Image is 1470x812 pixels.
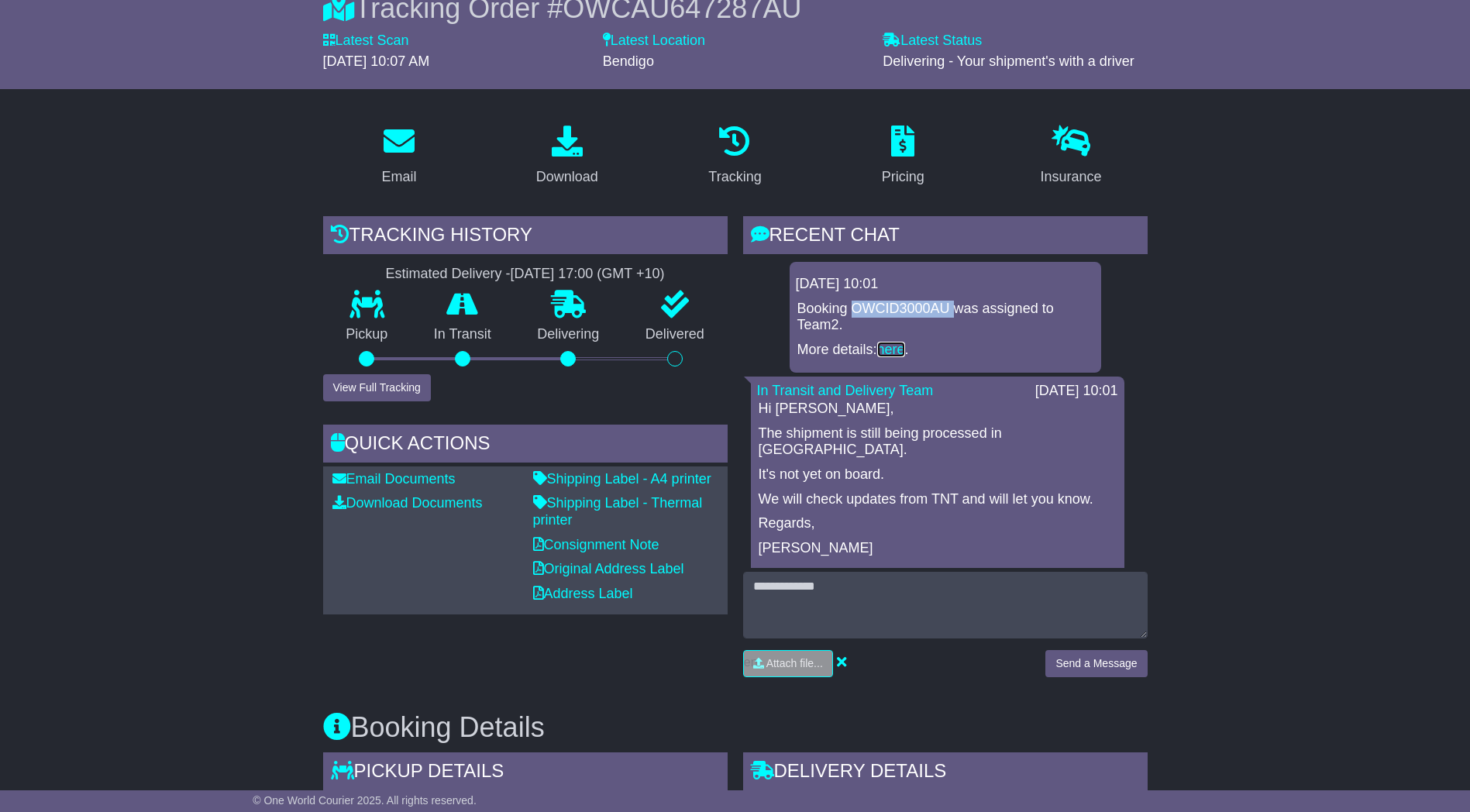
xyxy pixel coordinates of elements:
[323,425,728,466] div: Quick Actions
[323,216,728,258] div: Tracking history
[533,495,703,528] a: Shipping Label - Thermal printer
[743,752,1148,794] div: Delivery Details
[877,342,905,357] a: here
[797,342,1093,359] p: More details: .
[511,266,665,283] div: [DATE] 17:00 (GMT +10)
[759,491,1117,508] p: We will check updates from TNT and will let you know.
[371,120,426,193] a: Email
[603,53,654,69] span: Bendigo
[1045,650,1147,677] button: Send a Message
[533,537,659,552] a: Consignment Note
[882,167,924,188] div: Pricing
[533,586,633,601] a: Address Label
[1041,167,1102,188] div: Insurance
[708,167,761,188] div: Tracking
[759,515,1117,532] p: Regards,
[1031,120,1112,193] a: Insurance
[381,167,416,188] div: Email
[796,276,1095,293] div: [DATE] 10:01
[759,466,1117,483] p: It's not yet on board.
[622,326,728,343] p: Delivered
[743,216,1148,258] div: RECENT CHAT
[536,167,598,188] div: Download
[411,326,515,343] p: In Transit
[332,471,456,487] a: Email Documents
[759,540,1117,557] p: [PERSON_NAME]
[797,301,1093,334] p: Booking OWCID3000AU was assigned to Team2.
[872,120,935,193] a: Pricing
[526,120,608,193] a: Download
[533,561,684,576] a: Original Address Label
[533,471,711,487] a: Shipping Label - A4 printer
[323,53,430,69] span: [DATE] 10:07 AM
[883,53,1134,69] span: Delivering - Your shipment's with a driver
[603,33,705,50] label: Latest Location
[1035,383,1118,400] div: [DATE] 10:01
[323,752,728,794] div: Pickup Details
[323,326,411,343] p: Pickup
[757,383,934,398] a: In Transit and Delivery Team
[515,326,623,343] p: Delivering
[323,374,431,401] button: View Full Tracking
[323,33,409,50] label: Latest Scan
[253,794,477,807] span: © One World Courier 2025. All rights reserved.
[883,33,982,50] label: Latest Status
[332,495,483,511] a: Download Documents
[323,712,1148,743] h3: Booking Details
[759,401,1117,418] p: Hi [PERSON_NAME],
[759,425,1117,459] p: The shipment is still being processed in [GEOGRAPHIC_DATA].
[323,266,728,283] div: Estimated Delivery -
[698,120,771,193] a: Tracking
